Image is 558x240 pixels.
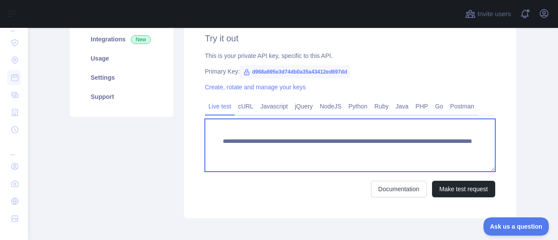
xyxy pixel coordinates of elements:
a: NodeJS [316,99,345,113]
a: Usage [80,49,163,68]
h2: Try it out [205,32,495,44]
div: Primary Key: [205,67,495,76]
a: Go [432,99,447,113]
a: Create, rotate and manage your keys [205,84,306,91]
a: Support [80,87,163,106]
a: Postman [447,99,478,113]
div: This is your private API key, specific to this API. [205,51,495,60]
iframe: Toggle Customer Support [483,217,549,236]
a: Python [345,99,371,113]
a: Documentation [371,181,427,197]
a: cURL [235,99,257,113]
a: Integrations New [80,30,163,49]
span: Invite users [477,9,511,19]
a: Java [392,99,412,113]
span: d968a695e3d74db0a35a43412ed697dd [240,65,350,78]
a: Ruby [371,99,392,113]
button: Invite users [463,7,513,21]
div: ... [7,139,21,157]
a: jQuery [291,99,316,113]
button: Make test request [432,181,495,197]
a: Settings [80,68,163,87]
span: New [131,35,151,44]
a: Live test [205,99,235,113]
a: PHP [412,99,432,113]
a: Javascript [257,99,291,113]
